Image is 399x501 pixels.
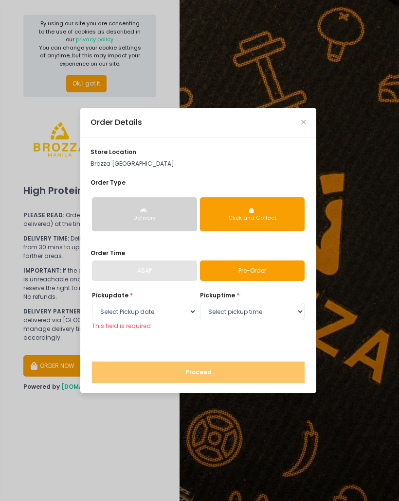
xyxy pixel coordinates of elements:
[301,120,306,125] button: Close
[91,249,125,257] span: Order Time
[91,178,126,187] span: Order Type
[92,291,128,299] span: Pickup date
[98,214,191,222] div: Delivery
[200,291,235,299] span: pickup time
[92,322,197,330] div: This field is required
[206,214,299,222] div: Click and Collect
[91,117,142,128] div: Order Details
[92,362,305,383] button: Proceed
[200,260,305,281] a: Pre-Order
[91,148,136,156] span: store location
[200,197,305,231] button: Click and Collect
[92,197,197,231] button: Delivery
[91,159,306,168] p: Brozza [GEOGRAPHIC_DATA]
